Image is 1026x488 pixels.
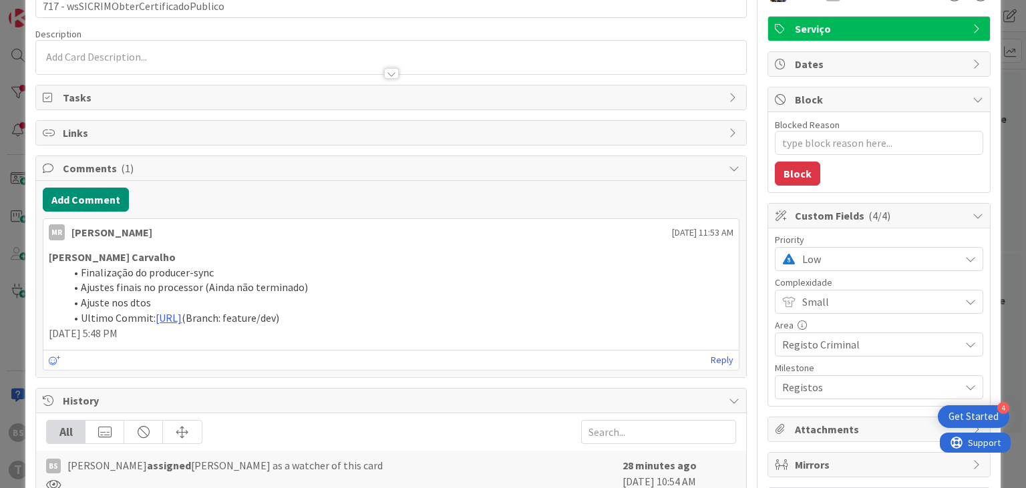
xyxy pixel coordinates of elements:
[63,160,721,176] span: Comments
[581,420,736,444] input: Search...
[81,280,308,294] span: Ajustes finais no processor (Ainda não terminado)
[156,311,182,324] a: [URL]
[782,335,953,354] span: Registo Criminal
[182,311,279,324] span: (Branch: feature/dev)
[63,89,721,105] span: Tasks
[81,266,214,279] span: Finalização do producer-sync
[775,235,983,244] div: Priority
[775,363,983,373] div: Milestone
[35,28,81,40] span: Description
[938,405,1009,428] div: Open Get Started checklist, remaining modules: 4
[623,459,697,472] b: 28 minutes ago
[795,421,966,437] span: Attachments
[147,459,191,472] b: assigned
[795,56,966,72] span: Dates
[949,410,999,423] div: Get Started
[28,2,61,18] span: Support
[47,421,85,443] div: All
[795,457,966,473] span: Mirrors
[782,378,953,397] span: Registos
[997,402,1009,414] div: 4
[121,162,134,175] span: ( 1 )
[795,208,966,224] span: Custom Fields
[868,209,890,222] span: ( 4/4 )
[43,188,129,212] button: Add Comment
[71,224,152,240] div: [PERSON_NAME]
[63,125,721,141] span: Links
[49,224,65,240] div: MR
[46,459,61,473] div: BS
[711,352,733,369] a: Reply
[775,162,820,186] button: Block
[81,311,156,324] span: Ultimo Commit:
[49,250,176,264] strong: [PERSON_NAME] Carvalho
[775,119,840,131] label: Blocked Reason
[795,21,966,37] span: Serviço
[81,296,151,309] span: Ajuste nos dtos
[672,226,733,240] span: [DATE] 11:53 AM
[802,292,953,311] span: Small
[802,250,953,268] span: Low
[795,91,966,107] span: Block
[67,457,383,473] span: [PERSON_NAME] [PERSON_NAME] as a watcher of this card
[63,393,721,409] span: History
[775,278,983,287] div: Complexidade
[49,326,118,340] span: [DATE] 5:48 PM
[775,320,983,330] div: Area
